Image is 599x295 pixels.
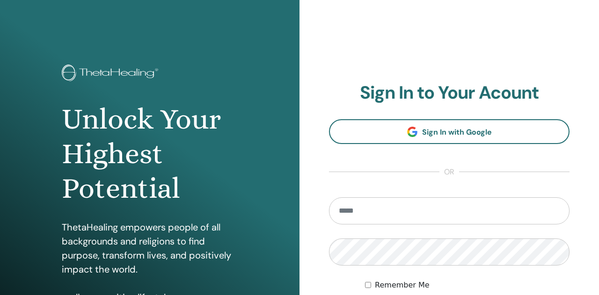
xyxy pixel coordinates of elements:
[62,102,238,206] h1: Unlock Your Highest Potential
[329,82,570,104] h2: Sign In to Your Acount
[62,220,238,276] p: ThetaHealing empowers people of all backgrounds and religions to find purpose, transform lives, a...
[439,166,459,178] span: or
[375,280,430,291] label: Remember Me
[329,119,570,144] a: Sign In with Google
[422,127,492,137] span: Sign In with Google
[365,280,570,291] div: Keep me authenticated indefinitely or until I manually logout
